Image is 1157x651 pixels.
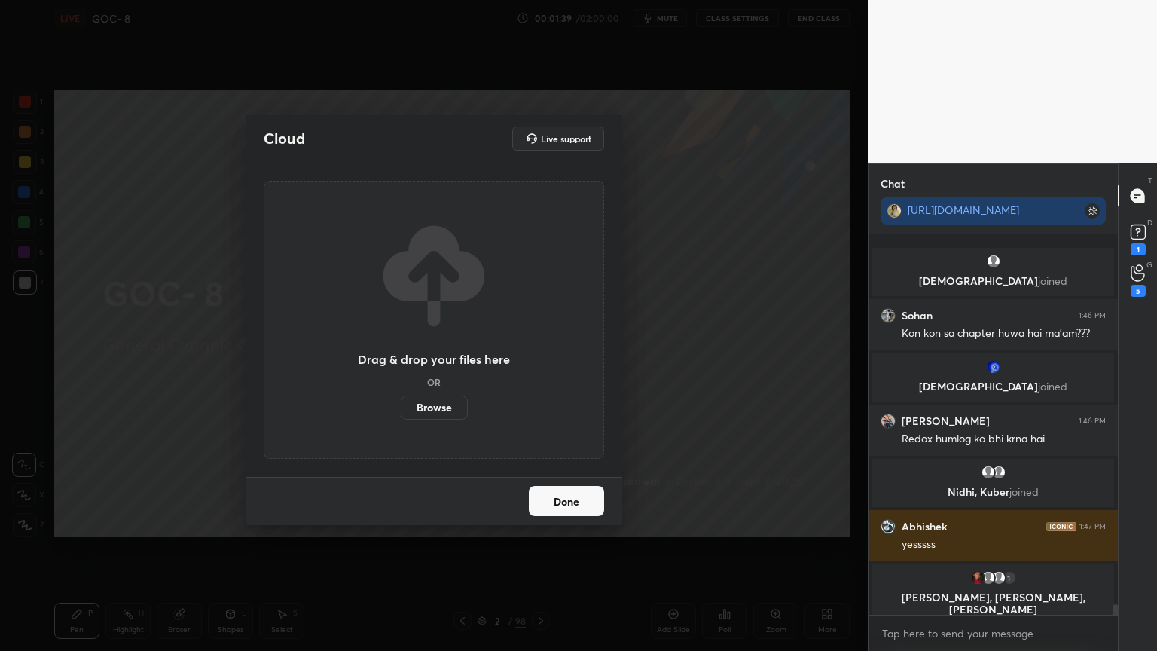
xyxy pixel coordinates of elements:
[1079,522,1106,531] div: 1:47 PM
[986,359,1001,374] img: 3
[1038,274,1067,288] span: joined
[908,203,1019,217] a: [URL][DOMAIN_NAME]
[902,414,990,428] h6: [PERSON_NAME]
[1009,484,1039,499] span: joined
[1079,311,1106,320] div: 1:46 PM
[1079,417,1106,426] div: 1:46 PM
[981,570,996,585] img: default.png
[1148,175,1152,186] p: T
[902,537,1106,552] div: yesssss
[1146,259,1152,270] p: G
[1147,217,1152,228] p: D
[427,377,441,387] h5: OR
[981,465,996,480] img: default.png
[991,570,1006,585] img: default.png
[1131,243,1146,255] div: 1
[1002,570,1017,585] div: 1
[902,520,947,533] h6: Abhishek
[881,275,1105,287] p: [DEMOGRAPHIC_DATA]
[1038,379,1067,393] span: joined
[902,309,933,322] h6: Sohan
[541,134,591,143] h5: Live support
[869,164,917,203] p: Chat
[986,254,1001,269] img: default.png
[881,414,896,429] img: 6c33b83e6dee486685195f2d60dd58d2.jpg
[1131,285,1146,297] div: 5
[881,308,896,323] img: 7bf07adfcfa14a688101096803e96046.jpg
[1046,522,1076,531] img: iconic-dark.1390631f.png
[970,570,985,585] img: e846c3f02b4d43b7b69e69fed747a4c3.jpg
[358,353,510,365] h3: Drag & drop your files here
[881,381,1105,393] p: [DEMOGRAPHIC_DATA]
[529,486,604,516] button: Done
[902,326,1106,341] div: Kon kon sa chapter huwa hai ma'am???
[881,486,1105,498] p: Nidhi, Kuber
[902,432,1106,447] div: Redox humlog ko bhi krna hai
[881,591,1105,616] p: [PERSON_NAME], [PERSON_NAME], [PERSON_NAME]
[869,234,1118,615] div: grid
[991,465,1006,480] img: default.png
[881,519,896,534] img: 3
[264,129,305,148] h2: Cloud
[887,203,902,219] img: b41c7e87cd84428c80b38b7c8c47b8b0.jpg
